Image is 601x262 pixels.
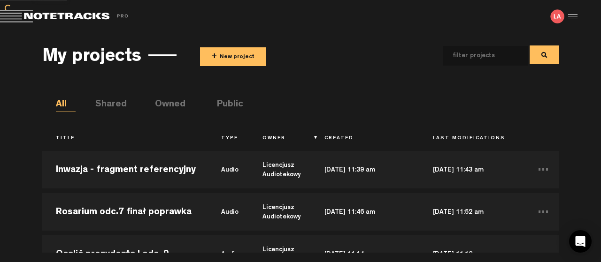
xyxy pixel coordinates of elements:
span: + [212,52,217,62]
button: +New project [200,47,266,66]
th: Created [311,131,419,147]
li: Owned [155,98,175,112]
th: Owner [249,131,311,147]
td: [DATE] 11:46 am [311,191,419,233]
td: Licencjusz Audiotekowy [249,191,311,233]
li: All [56,98,76,112]
td: Licencjusz Audiotekowy [249,149,311,191]
h3: My projects [42,47,141,68]
th: Type [208,131,249,147]
div: Open Intercom Messenger [569,230,592,253]
li: Public [217,98,237,112]
img: letters [550,9,564,23]
td: audio [208,191,249,233]
td: audio [208,149,249,191]
td: [DATE] 11:43 am [419,149,528,191]
td: [DATE] 11:39 am [311,149,419,191]
th: Last Modifications [419,131,528,147]
td: ... [528,149,559,191]
td: Inwazja - fragment referencyjny [42,149,208,191]
th: Title [42,131,208,147]
td: ... [528,191,559,233]
input: filter projects [443,46,513,66]
td: [DATE] 11:52 am [419,191,528,233]
li: Shared [95,98,115,112]
td: Rosarium odc.7 finał poprawka [42,191,208,233]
